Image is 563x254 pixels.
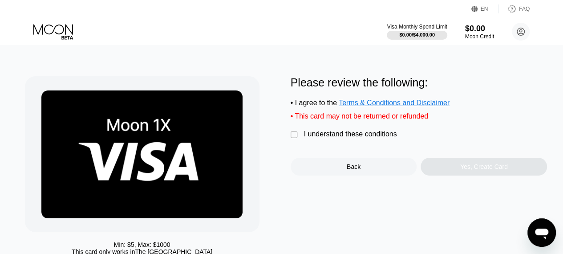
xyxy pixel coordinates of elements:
[291,76,547,89] div: Please review the following:
[291,99,547,107] div: • I agree to the
[465,33,494,40] div: Moon Credit
[291,112,547,120] div: • This card may not be returned or refunded
[291,158,417,176] div: Back
[519,6,530,12] div: FAQ
[527,218,556,247] iframe: Button to launch messaging window
[498,4,530,13] div: FAQ
[465,24,494,33] div: $0.00
[387,24,447,30] div: Visa Monthly Spend Limit
[399,32,435,37] div: $0.00 / $4,000.00
[304,130,397,138] div: I understand these conditions
[481,6,488,12] div: EN
[339,99,450,107] span: Terms & Conditions and Disclaimer
[471,4,498,13] div: EN
[291,131,300,139] div: 
[465,24,494,40] div: $0.00Moon Credit
[114,241,170,248] div: Min: $ 5 , Max: $ 1000
[347,163,360,170] div: Back
[387,24,447,40] div: Visa Monthly Spend Limit$0.00/$4,000.00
